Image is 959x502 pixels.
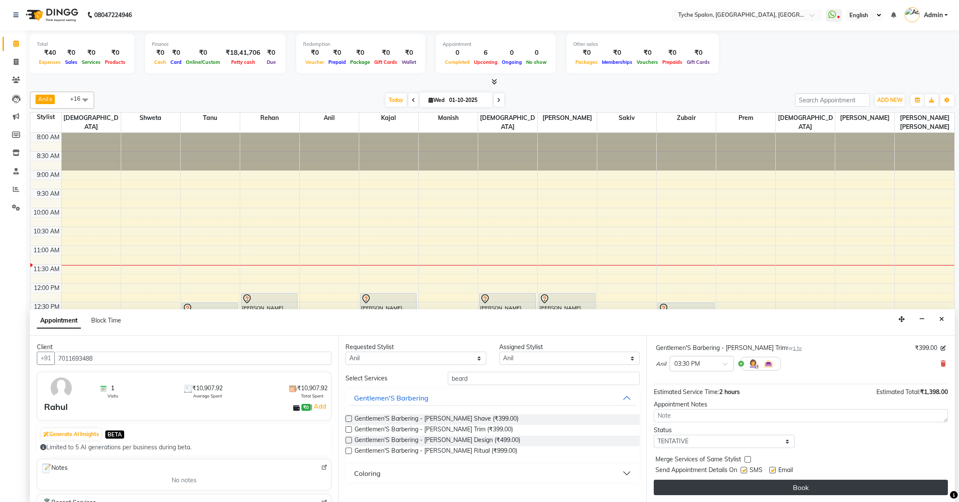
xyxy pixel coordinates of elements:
span: Expenses [37,59,63,65]
div: 8:30 AM [35,152,61,161]
span: [PERSON_NAME] [835,113,894,123]
input: Search by service name [448,372,640,385]
div: Gentlemen'S Barbering [354,393,429,403]
span: Average Spent [193,393,222,399]
span: No notes [172,476,197,485]
button: Coloring [349,466,636,481]
span: Wed [426,97,447,103]
span: [PERSON_NAME] [PERSON_NAME] [895,113,954,132]
span: Upcoming [472,59,500,65]
span: Email [778,466,793,476]
img: Admin [905,7,920,22]
div: [PERSON_NAME] Boro, TK02, 12:30 PM-01:30 PM, Body Essentials - Bikni Premium [182,303,238,339]
div: Status [654,426,795,435]
span: Appointment [37,313,81,329]
span: Gift Cards [372,59,399,65]
a: x [48,96,52,102]
div: ₹0 [600,48,634,58]
input: Search by Name/Mobile/Email/Code [54,352,331,365]
div: 10:00 AM [32,208,61,217]
div: Appointment Notes [654,400,948,409]
span: Estimated Total: [876,388,920,396]
span: Anil [300,113,359,123]
span: Total Spent [301,393,324,399]
div: Requested Stylist [345,343,486,352]
span: [DEMOGRAPHIC_DATA] [478,113,537,132]
button: Generate AI Insights [41,428,101,440]
span: Rehan [240,113,299,123]
div: 8:00 AM [35,133,61,142]
div: ₹0 [326,48,348,58]
span: Gentlemen'S Barbering - [PERSON_NAME] Trim (₹399.00) [354,425,513,436]
span: Gift Cards [685,59,712,65]
button: Book [654,480,948,495]
span: No show [524,59,549,65]
span: Today [385,93,407,107]
span: [DEMOGRAPHIC_DATA] [776,113,835,132]
div: ₹0 [264,48,279,58]
span: Cash [152,59,168,65]
span: Visits [107,393,118,399]
span: Shweta [121,113,180,123]
span: ADD NEW [877,97,902,103]
button: Close [935,313,948,326]
img: Hairdresser.png [748,359,758,369]
div: ₹40 [37,48,63,58]
div: ₹0 [634,48,660,58]
div: Rahul [44,400,68,413]
span: Manish [419,113,478,123]
div: 11:00 AM [32,246,61,255]
input: 2025-10-01 [447,94,489,107]
img: logo [22,3,80,27]
span: Completed [443,59,472,65]
span: Prepaids [660,59,685,65]
span: Due [265,59,278,65]
span: [PERSON_NAME] [538,113,597,123]
span: Online/Custom [184,59,222,65]
div: ₹0 [168,48,184,58]
span: Gentlemen'S Barbering - [PERSON_NAME] Design (₹499.00) [354,436,520,446]
span: Prem [716,113,775,123]
span: Block Time [91,317,121,324]
span: Wallet [399,59,418,65]
div: ₹0 [372,48,399,58]
i: Edit price [941,346,946,351]
div: ₹0 [184,48,222,58]
div: ₹0 [63,48,80,58]
div: Assigned Stylist [499,343,640,352]
img: Interior.png [763,359,774,369]
div: 10:30 AM [32,227,61,236]
div: ₹0 [303,48,326,58]
span: ₹1,398.00 [920,388,948,396]
button: +91 [37,352,55,365]
span: Send Appointment Details On [655,466,737,476]
div: 12:30 PM [32,302,61,311]
span: Products [103,59,128,65]
span: 1 [111,384,114,393]
div: 0 [524,48,549,58]
div: Redemption [303,41,418,48]
span: Services [80,59,103,65]
span: ₹10,907.92 [192,384,223,393]
span: Packages [573,59,600,65]
span: [DEMOGRAPHIC_DATA] [62,113,121,132]
div: ₹18,41,706 [222,48,264,58]
div: [PERSON_NAME], TK01, 12:15 PM-01:15 PM, [DEMOGRAPHIC_DATA] - Style Director [241,293,298,330]
button: ADD NEW [875,94,905,106]
a: Add [313,401,328,412]
div: Appointment [443,41,549,48]
small: for [787,345,802,351]
div: Client [37,343,331,352]
div: [PERSON_NAME], TK01, 12:30 PM-01:30 PM, [DEMOGRAPHIC_DATA] - The Tyche Elite Cut [658,303,714,339]
div: 0 [443,48,472,58]
div: Finance [152,41,279,48]
span: Kajal [359,113,418,123]
span: | [311,401,328,412]
span: +16 [70,95,87,102]
span: SMS [750,466,762,476]
span: Card [168,59,184,65]
div: 6 [472,48,500,58]
span: ₹399.00 [915,344,937,353]
span: Prepaid [326,59,348,65]
span: Gentlemen'S Barbering - [PERSON_NAME] Ritual (₹999.00) [354,446,517,457]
